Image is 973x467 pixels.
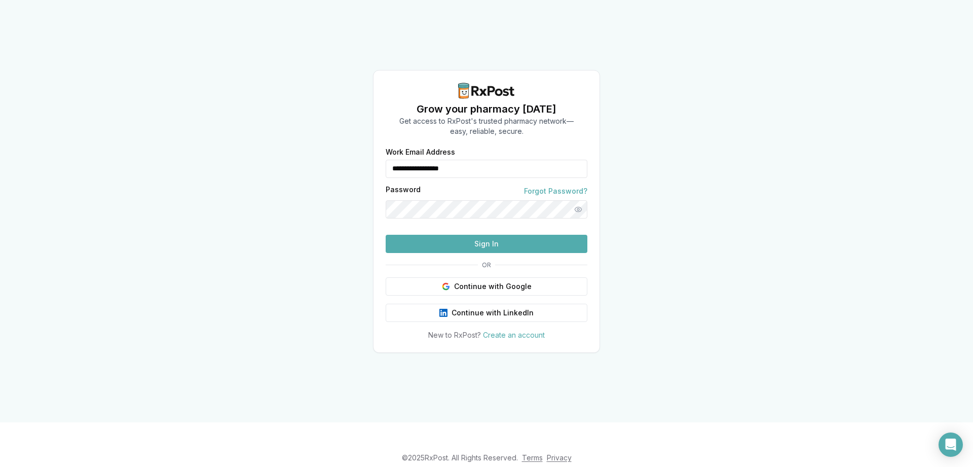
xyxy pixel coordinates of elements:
img: RxPost Logo [454,83,519,99]
a: Privacy [547,453,572,462]
div: Open Intercom Messenger [939,433,963,457]
button: Show password [569,200,587,219]
img: Google [442,282,450,291]
label: Password [386,186,421,196]
span: New to RxPost? [428,331,481,339]
label: Work Email Address [386,149,587,156]
p: Get access to RxPost's trusted pharmacy network— easy, reliable, secure. [399,116,574,136]
span: OR [478,261,495,269]
img: LinkedIn [439,309,447,317]
a: Create an account [483,331,545,339]
h1: Grow your pharmacy [DATE] [399,102,574,116]
a: Forgot Password? [524,186,587,196]
button: Sign In [386,235,587,253]
button: Continue with Google [386,277,587,296]
button: Continue with LinkedIn [386,304,587,322]
a: Terms [522,453,543,462]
